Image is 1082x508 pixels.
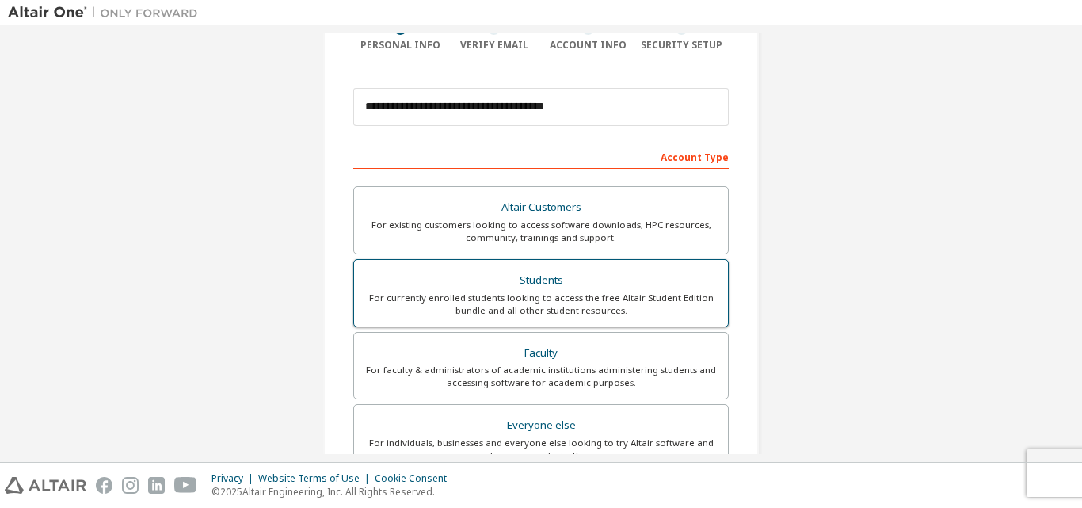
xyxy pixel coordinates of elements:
div: Altair Customers [364,197,718,219]
div: Everyone else [364,414,718,437]
div: Privacy [211,472,258,485]
img: facebook.svg [96,477,112,494]
img: instagram.svg [122,477,139,494]
div: Verify Email [448,39,542,52]
div: For currently enrolled students looking to access the free Altair Student Edition bundle and all ... [364,292,718,317]
img: youtube.svg [174,477,197,494]
div: For faculty & administrators of academic institutions administering students and accessing softwa... [364,364,718,389]
div: Cookie Consent [375,472,456,485]
div: Faculty [364,342,718,365]
img: altair_logo.svg [5,477,86,494]
div: Website Terms of Use [258,472,375,485]
div: Security Setup [635,39,730,52]
div: Students [364,269,718,292]
div: Account Info [541,39,635,52]
div: Account Type [353,143,729,169]
img: linkedin.svg [148,477,165,494]
img: Altair One [8,5,206,21]
p: © 2025 Altair Engineering, Inc. All Rights Reserved. [211,485,456,498]
div: For existing customers looking to access software downloads, HPC resources, community, trainings ... [364,219,718,244]
div: Personal Info [353,39,448,52]
div: For individuals, businesses and everyone else looking to try Altair software and explore our prod... [364,437,718,462]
